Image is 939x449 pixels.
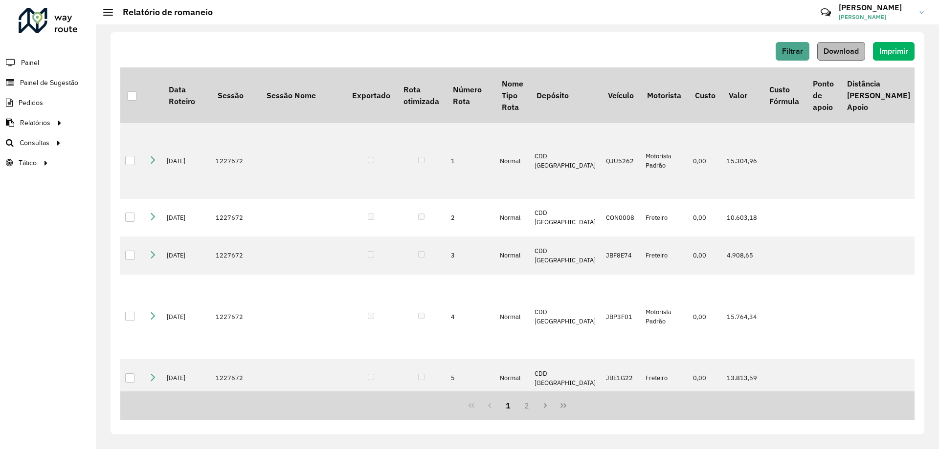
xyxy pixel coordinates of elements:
[536,396,555,415] button: Next Page
[211,123,260,198] td: 1227672
[499,396,517,415] button: 1
[446,123,495,198] td: 1
[211,236,260,275] td: 1227672
[688,67,722,123] th: Custo
[776,42,809,61] button: Filtrar
[530,275,601,360] td: CDD [GEOGRAPHIC_DATA]
[162,67,211,123] th: Data Roteiro
[722,359,762,397] td: 13.813,59
[345,67,397,123] th: Exportado
[641,236,688,275] td: Freteiro
[211,359,260,397] td: 1227672
[641,199,688,237] td: Freteiro
[495,236,530,275] td: Normal
[397,67,446,123] th: Rota otimizada
[530,199,601,237] td: CDD [GEOGRAPHIC_DATA]
[688,359,722,397] td: 0,00
[879,47,908,55] span: Imprimir
[20,78,78,88] span: Painel de Sugestão
[21,58,39,68] span: Painel
[782,47,803,55] span: Filtrar
[762,67,805,123] th: Custo Fórmula
[446,359,495,397] td: 5
[839,3,912,12] h3: [PERSON_NAME]
[19,98,43,108] span: Pedidos
[19,158,37,168] span: Tático
[446,199,495,237] td: 2
[641,275,688,360] td: Motorista Padrão
[601,236,640,275] td: JBF8E74
[554,396,573,415] button: Last Page
[688,199,722,237] td: 0,00
[530,236,601,275] td: CDD [GEOGRAPHIC_DATA]
[20,138,49,148] span: Consultas
[162,275,211,360] td: [DATE]
[495,199,530,237] td: Normal
[815,2,836,23] a: Contato Rápido
[211,67,260,123] th: Sessão
[446,275,495,360] td: 4
[446,67,495,123] th: Número Rota
[162,359,211,397] td: [DATE]
[806,67,840,123] th: Ponto de apoio
[601,123,640,198] td: QJU5262
[641,359,688,397] td: Freteiro
[601,275,640,360] td: JBP3F01
[824,47,859,55] span: Download
[688,275,722,360] td: 0,00
[722,199,762,237] td: 10.603,18
[162,123,211,198] td: [DATE]
[530,67,601,123] th: Depósito
[211,275,260,360] td: 1227672
[495,359,530,397] td: Normal
[162,199,211,237] td: [DATE]
[530,123,601,198] td: CDD [GEOGRAPHIC_DATA]
[517,396,536,415] button: 2
[722,236,762,275] td: 4.908,65
[446,236,495,275] td: 3
[722,67,762,123] th: Valor
[641,67,688,123] th: Motorista
[113,7,213,18] h2: Relatório de romaneio
[688,236,722,275] td: 0,00
[817,42,865,61] button: Download
[641,123,688,198] td: Motorista Padrão
[873,42,915,61] button: Imprimir
[162,236,211,275] td: [DATE]
[601,359,640,397] td: JBE1G22
[688,123,722,198] td: 0,00
[839,13,912,21] span: [PERSON_NAME]
[840,67,917,123] th: Distância [PERSON_NAME] Apoio
[722,275,762,360] td: 15.764,34
[601,67,640,123] th: Veículo
[722,123,762,198] td: 15.304,96
[20,118,50,128] span: Relatórios
[601,199,640,237] td: CON0008
[495,67,530,123] th: Nome Tipo Rota
[530,359,601,397] td: CDD [GEOGRAPHIC_DATA]
[260,67,345,123] th: Sessão Nome
[495,123,530,198] td: Normal
[495,275,530,360] td: Normal
[211,199,260,237] td: 1227672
